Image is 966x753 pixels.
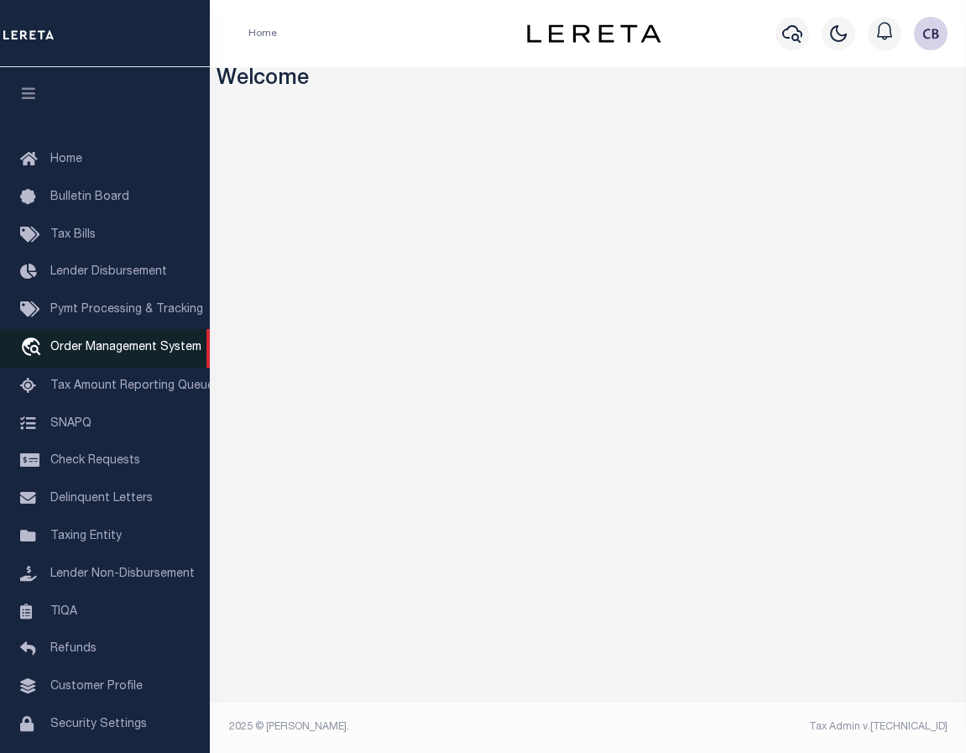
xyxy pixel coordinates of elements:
[50,417,91,429] span: SNAPQ
[527,24,661,43] img: logo-dark.svg
[50,304,203,316] span: Pymt Processing & Tracking
[50,531,122,542] span: Taxing Entity
[50,643,97,655] span: Refunds
[50,380,214,392] span: Tax Amount Reporting Queue
[50,568,195,580] span: Lender Non-Disbursement
[217,719,588,735] div: 2025 © [PERSON_NAME].
[50,455,140,467] span: Check Requests
[50,493,153,505] span: Delinquent Letters
[217,67,960,92] h3: Welcome
[20,337,47,359] i: travel_explore
[50,605,77,617] span: TIQA
[50,191,129,203] span: Bulletin Board
[50,342,201,353] span: Order Management System
[50,154,82,165] span: Home
[50,681,143,693] span: Customer Profile
[248,26,277,41] li: Home
[601,719,948,735] div: Tax Admin v.[TECHNICAL_ID]
[50,266,167,278] span: Lender Disbursement
[50,719,147,730] span: Security Settings
[50,229,96,241] span: Tax Bills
